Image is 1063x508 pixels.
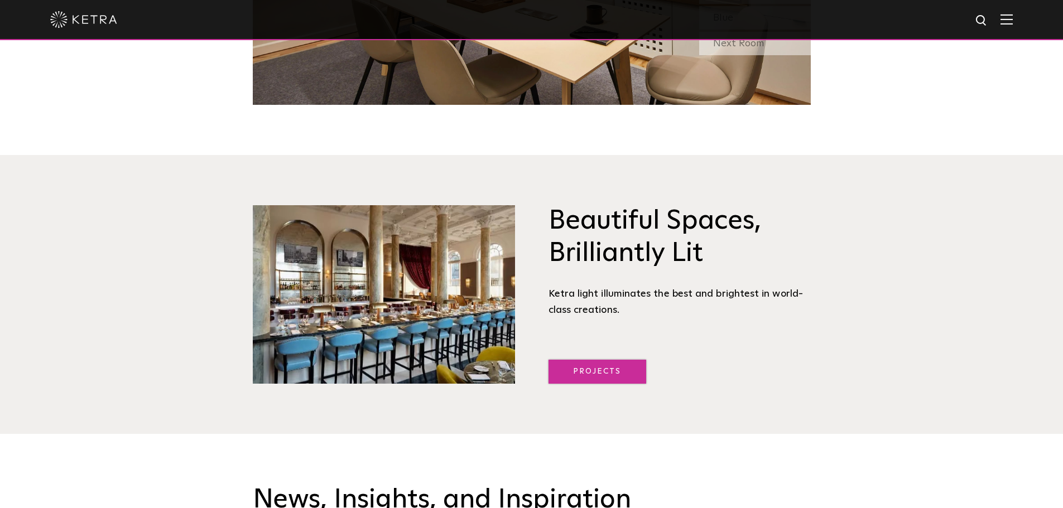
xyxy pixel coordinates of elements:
img: Brilliantly Lit@2x [253,205,515,384]
div: Next Room [699,32,811,55]
h3: Beautiful Spaces, Brilliantly Lit [549,205,811,269]
img: Hamburger%20Nav.svg [1001,14,1013,25]
div: Ketra light illuminates the best and brightest in world-class creations. [549,286,811,318]
a: Projects [549,360,646,384]
img: search icon [975,14,989,28]
img: ketra-logo-2019-white [50,11,117,28]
